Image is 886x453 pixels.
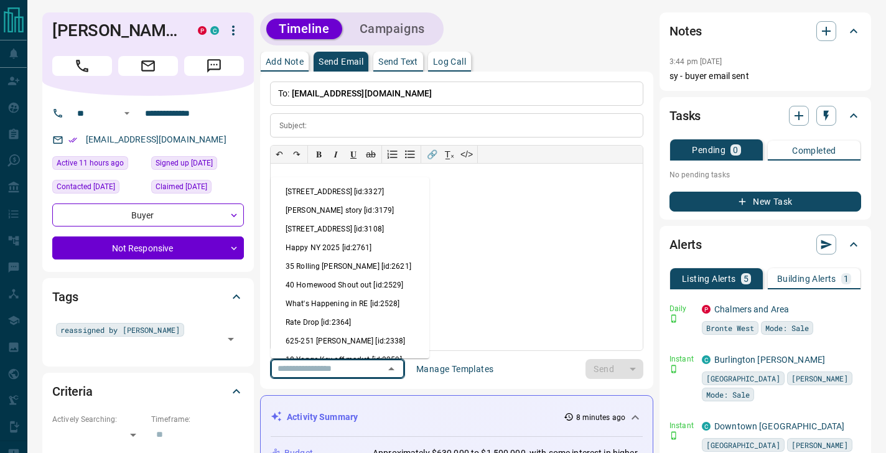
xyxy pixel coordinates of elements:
button: 𝐔 [345,146,362,163]
button: New Task [669,192,861,212]
p: Instant [669,420,694,431]
span: Bronte West [706,322,754,334]
span: Mode: Sale [706,388,750,401]
li: Happy NY 2025 [id:2761] [271,238,429,257]
div: condos.ca [210,26,219,35]
div: Tags [52,282,244,312]
span: Message [184,56,244,76]
p: Pending [692,146,725,154]
p: Daily [669,303,694,314]
button: Campaigns [347,19,437,39]
p: 5 [744,274,748,283]
span: [GEOGRAPHIC_DATA] [706,372,780,385]
span: Contacted [DATE] [57,180,115,193]
button: ↷ [288,146,305,163]
span: Signed up [DATE] [156,157,213,169]
button: ↶ [271,146,288,163]
p: Listing Alerts [682,274,736,283]
p: 8 minutes ago [576,412,625,423]
p: Send Text [378,57,418,66]
button: Numbered list [384,146,401,163]
li: 18 Yonge Kev off market [id:2259] [271,350,429,369]
button: Bullet list [401,146,419,163]
li: [PERSON_NAME] story [id:3179] [271,201,429,220]
div: Tasks [669,101,861,131]
li: 35 Rolling [PERSON_NAME] [id:2621] [271,257,429,276]
div: Alerts [669,230,861,259]
p: Log Call [433,57,466,66]
div: Sat Jun 13 2020 [151,156,244,174]
button: T̲ₓ [441,146,458,163]
p: Timeframe: [151,414,244,425]
p: Activity Summary [287,411,358,424]
p: 1 [844,274,849,283]
s: ab [366,149,376,159]
svg: Email Verified [68,136,77,144]
span: [EMAIL_ADDRESS][DOMAIN_NAME] [292,88,432,98]
div: Criteria [52,376,244,406]
svg: Push Notification Only [669,365,678,373]
h2: Notes [669,21,702,41]
span: [GEOGRAPHIC_DATA] [706,439,780,451]
div: property.ca [702,305,711,314]
li: Rate Drop [id:2364] [271,313,429,332]
li: What's Happening in RE [id:2528] [271,294,429,313]
p: Add Note [266,57,304,66]
li: 40 Homewood Shout out [id:2529] [271,276,429,294]
h2: Tags [52,287,78,307]
h2: Criteria [52,381,93,401]
li: [STREET_ADDRESS] [id:3327] [271,182,429,201]
button: Manage Templates [409,359,501,379]
div: Not Responsive [52,236,244,259]
button: 𝑰 [327,146,345,163]
p: 0 [733,146,738,154]
button: Open [222,330,240,348]
span: Active 11 hours ago [57,157,124,169]
div: split button [585,359,643,379]
span: Call [52,56,112,76]
p: Subject: [279,120,307,131]
p: Send Email [319,57,363,66]
a: [EMAIL_ADDRESS][DOMAIN_NAME] [86,134,226,144]
span: 𝐔 [350,149,357,159]
span: reassigned by [PERSON_NAME] [60,324,180,336]
svg: Push Notification Only [669,431,678,440]
button: </> [458,146,475,163]
p: sy - buyer email sent [669,70,861,83]
div: Thu May 29 2025 [52,180,145,197]
a: Chalmers and Area [714,304,789,314]
div: Tue Dec 05 2023 [151,180,244,197]
button: ab [362,146,380,163]
svg: Push Notification Only [669,314,678,323]
h2: Alerts [669,235,702,255]
span: [PERSON_NAME] [791,439,848,451]
div: Buyer [52,203,244,226]
p: Building Alerts [777,274,836,283]
span: Mode: Sale [765,322,809,334]
span: Email [118,56,178,76]
a: Downtown [GEOGRAPHIC_DATA] [714,421,844,431]
div: property.ca [198,26,207,35]
li: [STREET_ADDRESS] [id:3108] [271,220,429,238]
a: Burlington [PERSON_NAME] [714,355,825,365]
button: 🔗 [423,146,441,163]
p: Instant [669,353,694,365]
span: [PERSON_NAME] [791,372,848,385]
h2: Tasks [669,106,701,126]
button: 𝐁 [310,146,327,163]
div: condos.ca [702,355,711,364]
div: Activity Summary8 minutes ago [271,406,643,429]
p: Completed [792,146,836,155]
button: Timeline [266,19,342,39]
button: Close [383,360,400,378]
p: Actively Searching: [52,414,145,425]
div: condos.ca [702,422,711,431]
h1: [PERSON_NAME] [52,21,179,40]
p: No pending tasks [669,166,861,184]
div: Mon Sep 15 2025 [52,156,145,174]
p: 3:44 pm [DATE] [669,57,722,66]
div: Notes [669,16,861,46]
span: Claimed [DATE] [156,180,207,193]
li: 625-251 [PERSON_NAME] [id:2338] [271,332,429,350]
button: Open [119,106,134,121]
